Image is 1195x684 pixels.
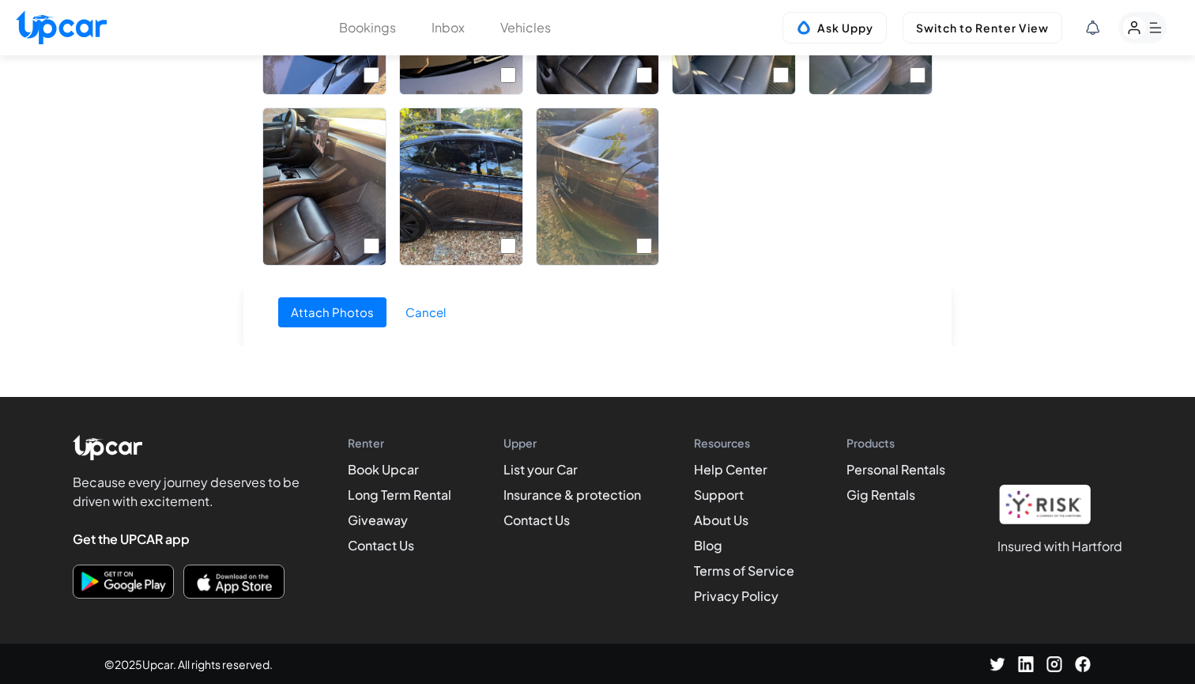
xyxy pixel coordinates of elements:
h4: Upper [503,435,641,451]
h4: Resources [694,435,794,451]
a: Blog [694,537,722,554]
button: Inbox [432,18,465,37]
button: Switch to Renter View [903,12,1062,43]
img: Photo 28 [537,108,659,265]
a: Long Term Rental [348,486,451,503]
img: Facebook [1075,656,1091,672]
span: © 2025 Upcar. All rights reserved. [104,656,273,672]
a: Contact Us [503,512,570,528]
h4: Products [846,435,945,451]
a: Personal Rentals [846,461,945,478]
img: Photo 27 [400,108,522,265]
a: About Us [694,512,748,528]
a: List your Car [503,461,578,478]
button: Cancel [393,297,458,328]
button: Download on the App Store [183,565,285,599]
img: Get it on Google Play [77,569,170,595]
a: Terms of Service [694,562,794,579]
img: LinkedIn [1046,656,1062,672]
img: Download on the App Store [187,569,281,595]
a: Book Upcar [348,461,419,478]
img: Upcar Logo [16,10,107,44]
img: Twitter [990,656,1005,672]
a: Privacy Policy [694,588,778,604]
img: Uppy [796,20,812,36]
a: Giveaway [348,512,408,528]
a: Contact Us [348,537,414,554]
button: Attach Photos [278,297,386,328]
a: Gig Rentals [846,486,915,503]
img: Upcar Logo [73,435,142,460]
button: Bookings [339,18,396,37]
h4: Get the UPCAR app [73,530,310,549]
button: Download on Google Play [73,565,174,599]
h4: Renter [348,435,451,451]
a: Insurance & protection [503,486,641,503]
button: Vehicles [500,18,551,37]
p: Because every journey deserves to be driven with excitement. [73,473,310,511]
a: Help Center [694,461,767,478]
button: Ask Uppy [782,12,887,43]
div: View Notifications [1086,21,1099,35]
h1: Insured with Hartford [997,537,1122,556]
a: Support [694,486,744,503]
img: Instagram [1018,656,1034,672]
img: Photo 26 [263,108,386,265]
